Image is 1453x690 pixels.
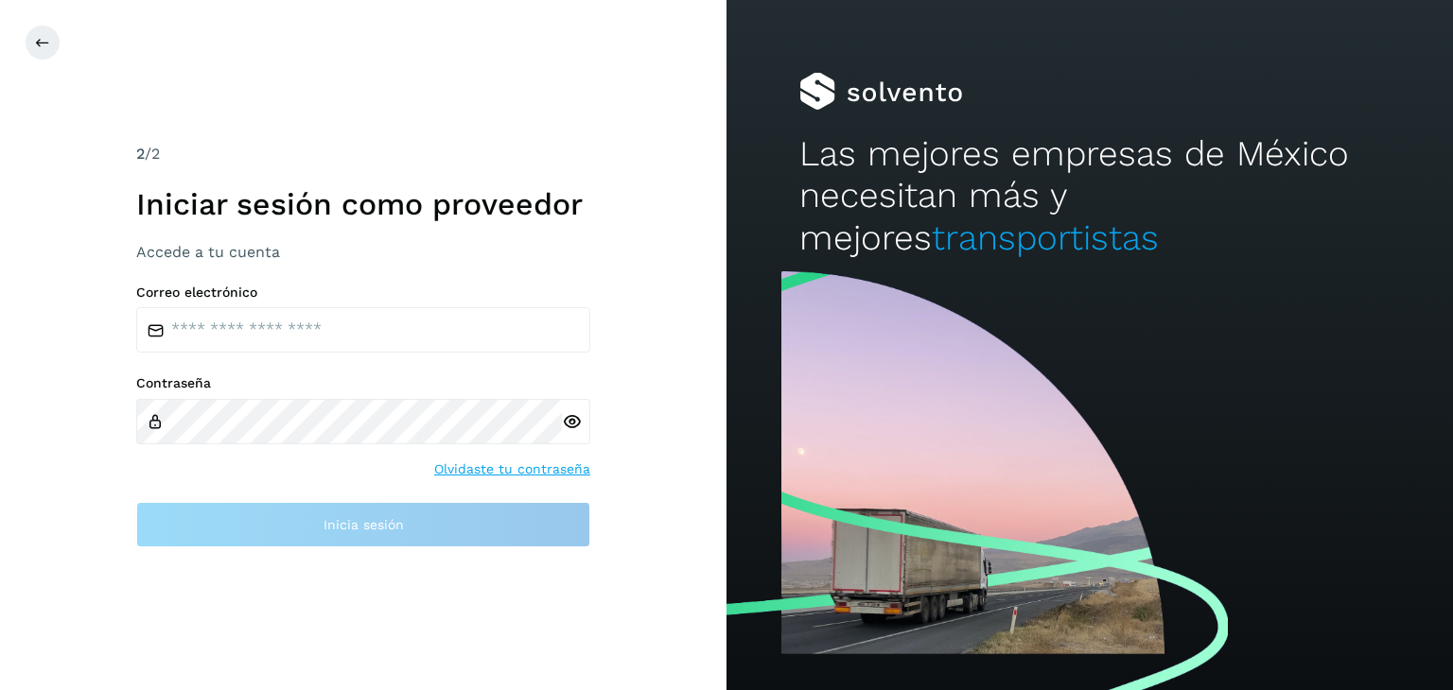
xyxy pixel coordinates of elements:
[136,243,590,261] h3: Accede a tu cuenta
[136,375,590,391] label: Contraseña
[136,145,145,163] span: 2
[932,217,1159,258] span: transportistas
[136,502,590,547] button: Inicia sesión
[136,285,590,301] label: Correo electrónico
[799,133,1380,259] h2: Las mejores empresas de México necesitan más y mejores
[434,459,590,479] a: Olvidaste tu contraseña
[136,143,590,165] div: /2
[136,186,590,222] h1: Iniciar sesión como proveedor
[324,518,404,531] span: Inicia sesión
